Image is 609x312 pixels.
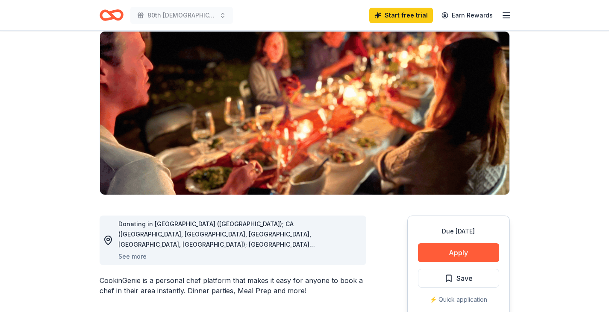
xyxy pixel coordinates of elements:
button: Save [418,269,499,288]
span: Save [456,273,473,284]
a: Home [100,5,124,25]
span: 80th [DEMOGRAPHIC_DATA] Anniversary [147,10,216,20]
div: Due [DATE] [418,226,499,236]
button: Apply [418,243,499,262]
div: ⚡️ Quick application [418,295,499,305]
button: See more [118,251,147,262]
a: Earn Rewards [436,8,498,23]
button: 80th [DEMOGRAPHIC_DATA] Anniversary [130,7,233,24]
a: Start free trial [369,8,433,23]
img: Image for CookinGenie [100,32,509,195]
div: CookinGenie is a personal chef platform that makes it easy for anyone to book a chef in their are... [100,275,366,296]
